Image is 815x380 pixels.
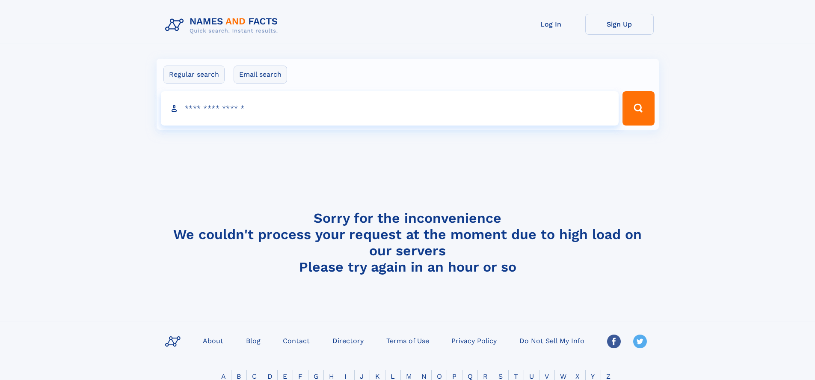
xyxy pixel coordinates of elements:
a: Log In [517,14,585,35]
a: Blog [243,334,264,347]
img: Logo Names and Facts [162,14,285,37]
label: Regular search [163,66,225,84]
a: Privacy Policy [448,334,500,347]
a: Directory [329,334,367,347]
button: Search Button [622,91,654,126]
label: Email search [234,66,287,84]
img: Twitter [633,335,647,348]
img: Facebook [607,335,621,348]
input: search input [161,91,619,126]
a: Contact [279,334,313,347]
a: Do Not Sell My Info [516,334,588,347]
h4: Sorry for the inconvenience We couldn't process your request at the moment due to high load on ou... [162,210,654,275]
a: Sign Up [585,14,654,35]
a: Terms of Use [383,334,433,347]
a: About [199,334,227,347]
